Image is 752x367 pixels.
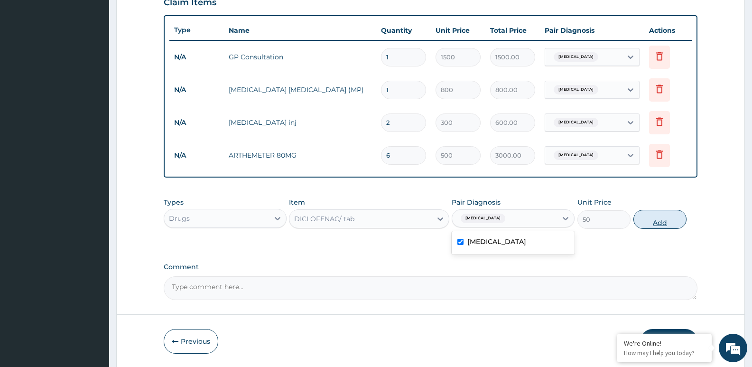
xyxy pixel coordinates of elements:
[452,198,501,207] label: Pair Diagnosis
[169,214,190,223] div: Drugs
[644,21,692,40] th: Actions
[641,329,697,354] button: Submit
[431,21,485,40] th: Unit Price
[224,113,376,132] td: [MEDICAL_DATA] inj
[554,85,598,94] span: [MEDICAL_DATA]
[540,21,644,40] th: Pair Diagnosis
[169,114,224,132] td: N/A
[169,147,224,164] td: N/A
[289,198,305,207] label: Item
[554,151,598,160] span: [MEDICAL_DATA]
[164,198,184,207] label: Types
[461,214,505,223] span: [MEDICAL_DATA]
[224,47,376,66] td: GP Consultation
[376,21,431,40] th: Quantity
[156,5,178,28] div: Minimize live chat window
[169,81,224,99] td: N/A
[633,210,687,229] button: Add
[224,21,376,40] th: Name
[467,237,526,246] label: [MEDICAL_DATA]
[485,21,540,40] th: Total Price
[49,53,159,66] div: Chat with us now
[224,146,376,165] td: ARTHEMETER 80MG
[624,339,705,348] div: We're Online!
[164,263,697,271] label: Comment
[18,47,38,71] img: d_794563401_company_1708531726252_794563401
[5,259,181,292] textarea: Type your message and hit 'Enter'
[554,52,598,62] span: [MEDICAL_DATA]
[624,349,705,357] p: How may I help you today?
[164,329,218,354] button: Previous
[169,21,224,39] th: Type
[224,80,376,99] td: [MEDICAL_DATA] [MEDICAL_DATA] (MP)
[577,198,612,207] label: Unit Price
[554,118,598,127] span: [MEDICAL_DATA]
[294,214,354,224] div: DICLOFENAC/ tab
[169,48,224,66] td: N/A
[55,120,131,216] span: We're online!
